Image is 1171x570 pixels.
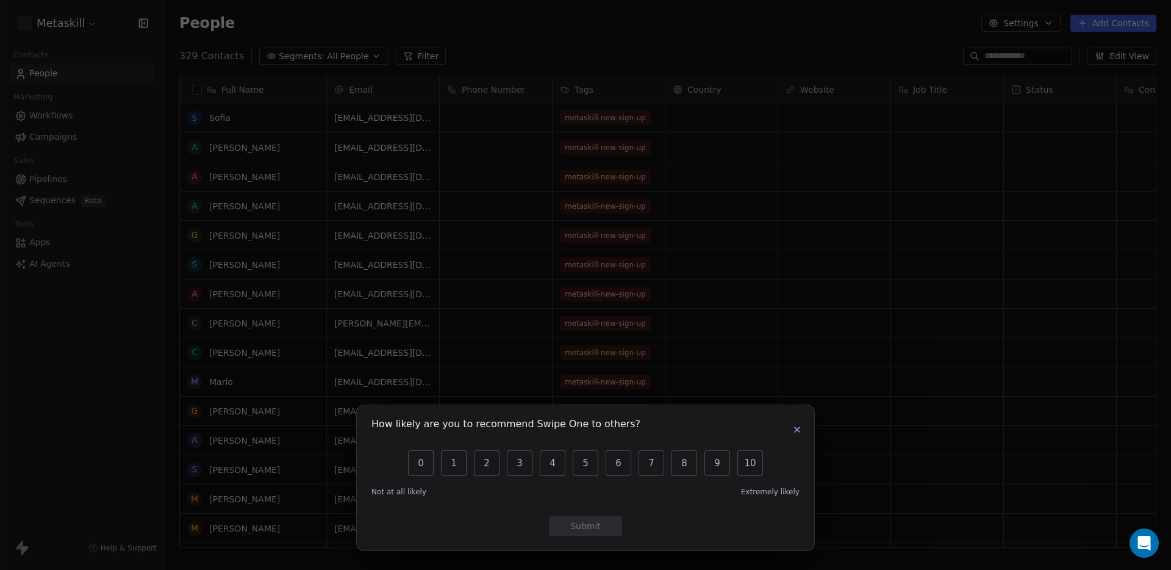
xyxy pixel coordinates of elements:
[704,450,730,476] button: 9
[737,450,763,476] button: 10
[606,450,631,476] button: 6
[573,450,598,476] button: 5
[671,450,697,476] button: 8
[408,450,434,476] button: 0
[549,516,622,536] button: Submit
[474,450,500,476] button: 2
[371,420,640,432] h1: How likely are you to recommend Swipe One to others?
[639,450,664,476] button: 7
[540,450,565,476] button: 4
[741,487,800,497] span: Extremely likely
[371,487,426,497] span: Not at all likely
[507,450,532,476] button: 3
[441,450,467,476] button: 1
